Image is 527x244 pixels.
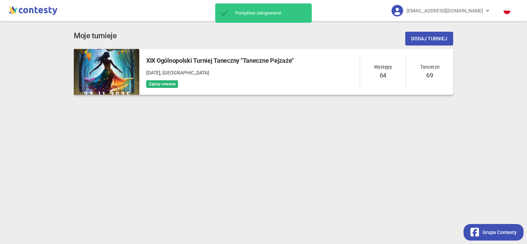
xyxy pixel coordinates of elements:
[380,71,386,80] h5: 64
[420,63,439,71] span: Tancerze
[146,56,294,65] h5: XIX Ogólnopolski Turniej Taneczny "Taneczne Pejzaże"
[74,30,117,42] app-title: competition-list.title
[146,80,178,88] span: Zapisy otwarte
[407,3,483,18] span: [EMAIL_ADDRESS][DOMAIN_NAME]
[426,71,433,80] h5: 69
[160,70,209,75] span: , [GEOGRAPHIC_DATA]
[405,32,453,45] button: Dodaj turniej
[74,30,117,42] h3: Moje turnieje
[146,70,160,75] span: [DATE]
[374,63,392,71] span: Występy
[483,228,517,236] span: Grupa Contesty
[232,10,309,16] span: Pomyślnie zalogowano!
